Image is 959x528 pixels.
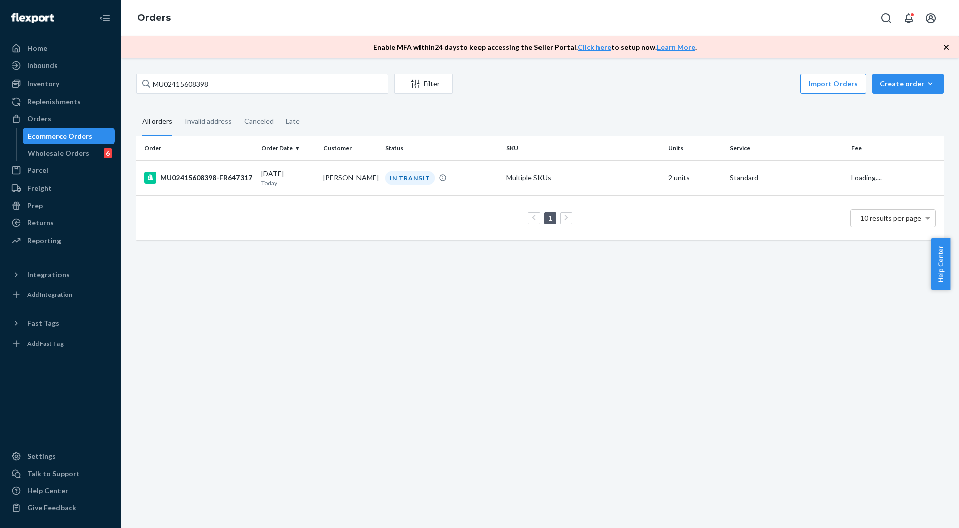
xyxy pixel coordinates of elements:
[726,136,847,160] th: Service
[898,8,919,28] button: Open notifications
[27,236,61,246] div: Reporting
[27,469,80,479] div: Talk to Support
[876,8,896,28] button: Open Search Box
[27,290,72,299] div: Add Integration
[502,160,664,195] td: Multiple SKUs
[6,197,115,214] a: Prep
[27,503,76,513] div: Give Feedback
[27,201,43,211] div: Prep
[27,60,58,71] div: Inbounds
[373,42,697,52] p: Enable MFA within 24 days to keep accessing the Seller Portal. to setup now. .
[142,108,172,136] div: All orders
[137,12,171,23] a: Orders
[6,40,115,56] a: Home
[381,136,502,160] th: Status
[23,128,115,144] a: Ecommerce Orders
[27,114,51,124] div: Orders
[104,148,112,158] div: 6
[319,160,381,195] td: [PERSON_NAME]
[323,144,377,152] div: Customer
[395,79,452,89] div: Filter
[6,111,115,127] a: Orders
[578,43,611,51] a: Click here
[257,136,319,160] th: Order Date
[385,171,435,185] div: IN TRANSIT
[28,131,92,141] div: Ecommerce Orders
[27,97,81,107] div: Replenishments
[6,233,115,249] a: Reporting
[6,483,115,499] a: Help Center
[657,43,695,51] a: Learn More
[144,172,253,184] div: MU02415608398-FR647317
[6,466,115,482] a: Talk to Support
[6,162,115,178] a: Parcel
[6,215,115,231] a: Returns
[27,451,56,461] div: Settings
[394,74,453,94] button: Filter
[28,148,89,158] div: Wholesale Orders
[27,165,48,175] div: Parcel
[6,336,115,352] a: Add Fast Tag
[931,238,950,290] button: Help Center
[664,136,726,160] th: Units
[286,108,300,135] div: Late
[27,218,54,228] div: Returns
[27,79,59,89] div: Inventory
[664,160,726,195] td: 2 units
[6,448,115,465] a: Settings
[27,486,68,496] div: Help Center
[95,8,115,28] button: Close Navigation
[502,136,664,160] th: SKU
[872,74,944,94] button: Create order
[880,79,936,89] div: Create order
[27,43,47,53] div: Home
[730,173,843,183] p: Standard
[6,94,115,110] a: Replenishments
[11,13,54,23] img: Flexport logo
[185,108,232,135] div: Invalid address
[27,318,59,328] div: Fast Tags
[27,339,64,348] div: Add Fast Tag
[6,500,115,516] button: Give Feedback
[6,287,115,303] a: Add Integration
[244,108,274,135] div: Canceled
[23,145,115,161] a: Wholesale Orders6
[261,169,315,187] div: [DATE]
[847,160,944,195] td: Loading....
[6,315,115,332] button: Fast Tags
[860,214,921,222] span: 10 results per page
[6,267,115,283] button: Integrations
[800,74,866,94] button: Import Orders
[6,57,115,74] a: Inbounds
[847,136,944,160] th: Fee
[261,179,315,187] p: Today
[6,76,115,92] a: Inventory
[921,8,941,28] button: Open account menu
[27,270,70,280] div: Integrations
[129,4,179,33] ol: breadcrumbs
[27,183,52,193] div: Freight
[6,180,115,196] a: Freight
[546,214,554,222] a: Page 1 is your current page
[136,136,257,160] th: Order
[136,74,388,94] input: Search orders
